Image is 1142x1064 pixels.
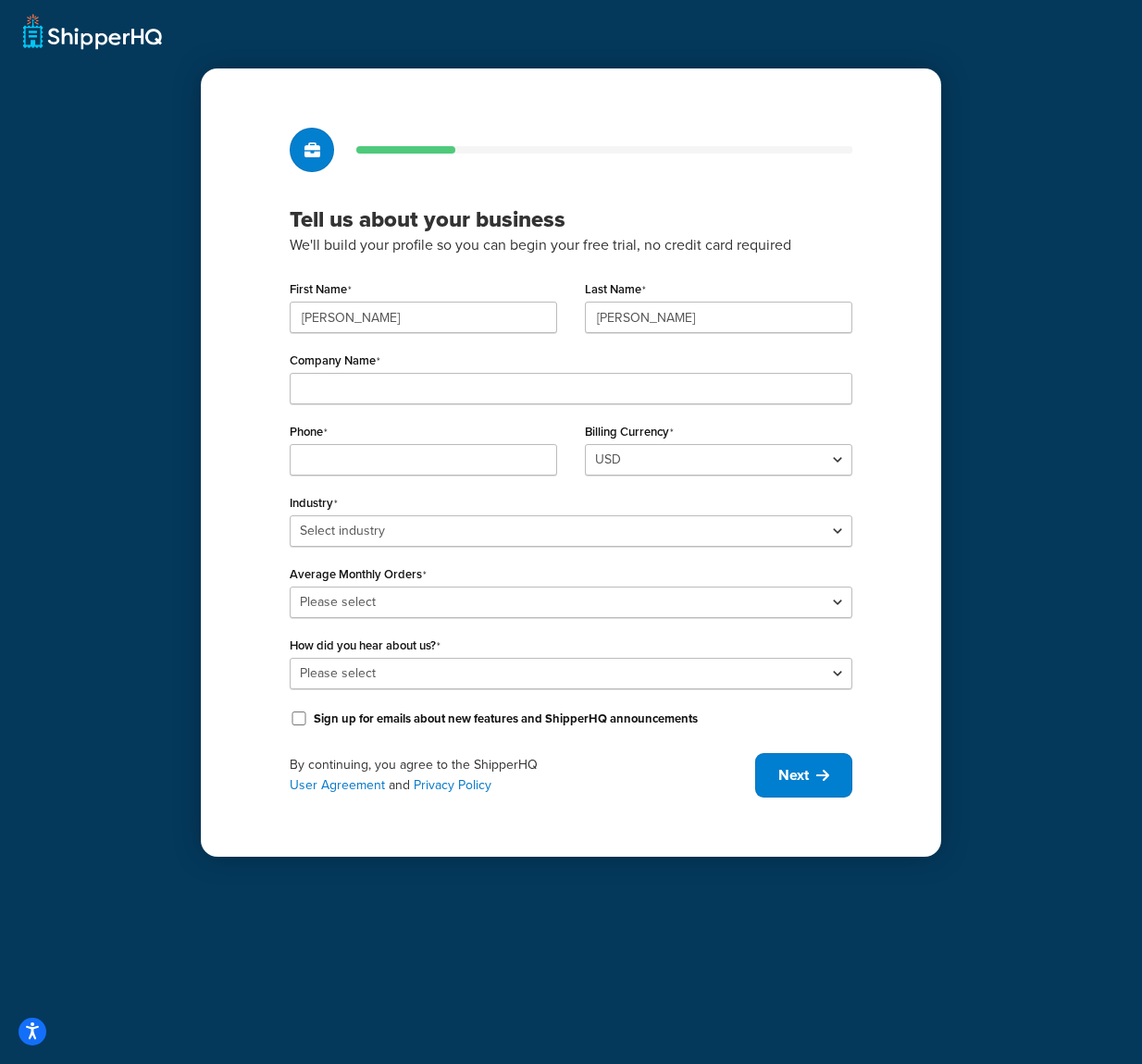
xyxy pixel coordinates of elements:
button: Next [755,753,852,798]
label: Billing Currency [585,425,674,439]
label: First Name [290,282,352,297]
a: Privacy Policy [414,775,491,795]
a: User Agreement [290,775,385,795]
label: Last Name [585,282,646,297]
label: Industry [290,496,338,511]
label: Phone [290,425,328,439]
h3: Tell us about your business [290,205,852,233]
label: Average Monthly Orders [290,567,427,582]
p: We'll build your profile so you can begin your free trial, no credit card required [290,233,852,257]
span: Next [778,765,809,786]
label: How did you hear about us? [290,638,441,653]
div: By continuing, you agree to the ShipperHQ and [290,755,755,796]
label: Sign up for emails about new features and ShipperHQ announcements [314,711,698,727]
label: Company Name [290,353,380,368]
